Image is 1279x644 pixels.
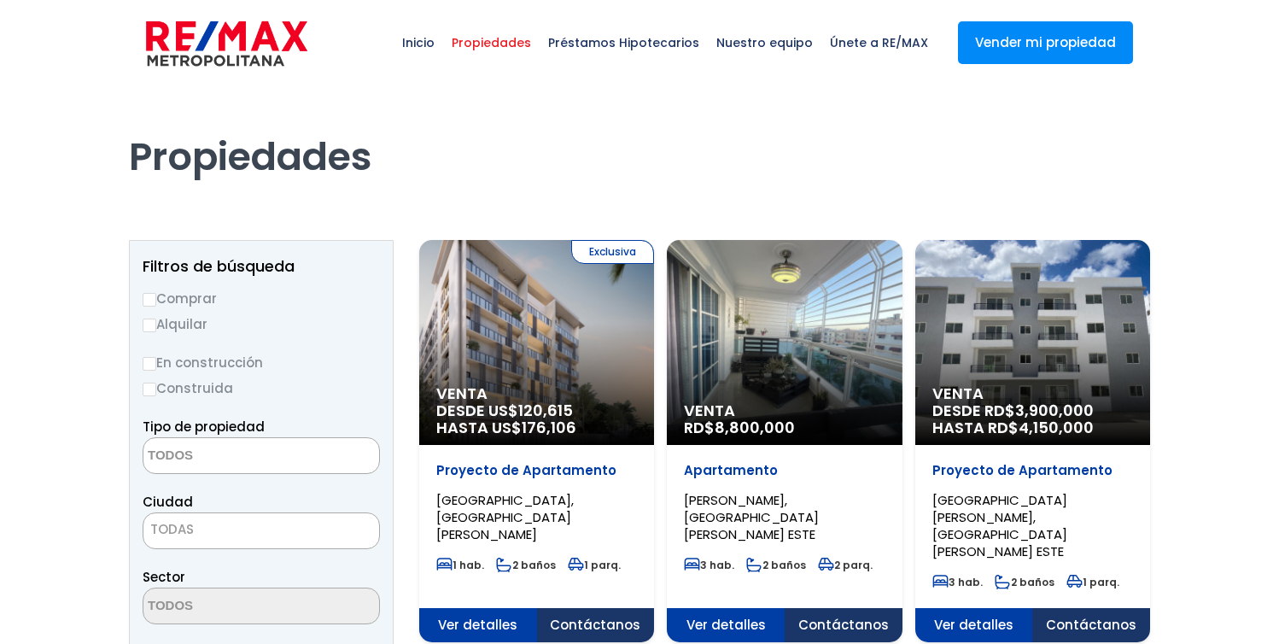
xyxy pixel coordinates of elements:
input: En construcción [143,357,156,371]
span: 3 hab. [932,575,983,589]
span: Préstamos Hipotecarios [540,17,708,68]
span: TODAS [150,520,194,538]
span: Propiedades [443,17,540,68]
span: 3,900,000 [1015,400,1094,421]
h2: Filtros de búsqueda [143,258,380,275]
span: Venta [684,402,885,419]
span: DESDE RD$ [932,402,1133,436]
span: Únete a RE/MAX [821,17,937,68]
span: 1 parq. [1066,575,1119,589]
span: Inicio [394,17,443,68]
p: Apartamento [684,462,885,479]
a: Exclusiva Venta DESDE US$120,615 HASTA US$176,106 Proyecto de Apartamento [GEOGRAPHIC_DATA], [GEO... [419,240,654,642]
span: 2 baños [995,575,1054,589]
img: remax-metropolitana-logo [146,18,307,69]
span: 120,615 [518,400,573,421]
label: En construcción [143,352,380,373]
span: 2 baños [746,558,806,572]
span: [PERSON_NAME], [GEOGRAPHIC_DATA][PERSON_NAME] ESTE [684,491,819,543]
h1: Propiedades [129,86,1150,180]
span: RD$ [684,417,795,438]
span: 2 parq. [818,558,873,572]
label: Comprar [143,288,380,309]
a: Venta DESDE RD$3,900,000 HASTA RD$4,150,000 Proyecto de Apartamento [GEOGRAPHIC_DATA][PERSON_NAME... [915,240,1150,642]
p: Proyecto de Apartamento [932,462,1133,479]
textarea: Search [143,588,309,625]
span: Contáctanos [537,608,655,642]
span: Ciudad [143,493,193,511]
p: Proyecto de Apartamento [436,462,637,479]
span: TODAS [143,512,380,549]
span: DESDE US$ [436,402,637,436]
span: 176,106 [522,417,576,438]
span: Contáctanos [785,608,902,642]
label: Construida [143,378,380,399]
span: TODAS [143,518,379,542]
input: Comprar [143,293,156,307]
label: Alquilar [143,313,380,335]
span: 4,150,000 [1019,417,1094,438]
span: HASTA RD$ [932,419,1133,436]
span: [GEOGRAPHIC_DATA], [GEOGRAPHIC_DATA][PERSON_NAME] [436,491,574,543]
span: 2 baños [496,558,556,572]
span: Ver detalles [915,608,1033,642]
span: Tipo de propiedad [143,418,265,436]
span: Venta [932,385,1133,402]
span: 8,800,000 [715,417,795,438]
span: Exclusiva [571,240,654,264]
span: Venta [436,385,637,402]
span: Ver detalles [667,608,785,642]
textarea: Search [143,438,309,475]
a: Vender mi propiedad [958,21,1133,64]
span: Nuestro equipo [708,17,821,68]
span: 1 parq. [568,558,621,572]
span: [GEOGRAPHIC_DATA][PERSON_NAME], [GEOGRAPHIC_DATA][PERSON_NAME] ESTE [932,491,1067,560]
span: Sector [143,568,185,586]
input: Alquilar [143,319,156,332]
span: 3 hab. [684,558,734,572]
span: 1 hab. [436,558,484,572]
span: Contáctanos [1032,608,1150,642]
span: Ver detalles [419,608,537,642]
a: Venta RD$8,800,000 Apartamento [PERSON_NAME], [GEOGRAPHIC_DATA][PERSON_NAME] ESTE 3 hab. 2 baños ... [667,240,902,642]
span: HASTA US$ [436,419,637,436]
input: Construida [143,383,156,396]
